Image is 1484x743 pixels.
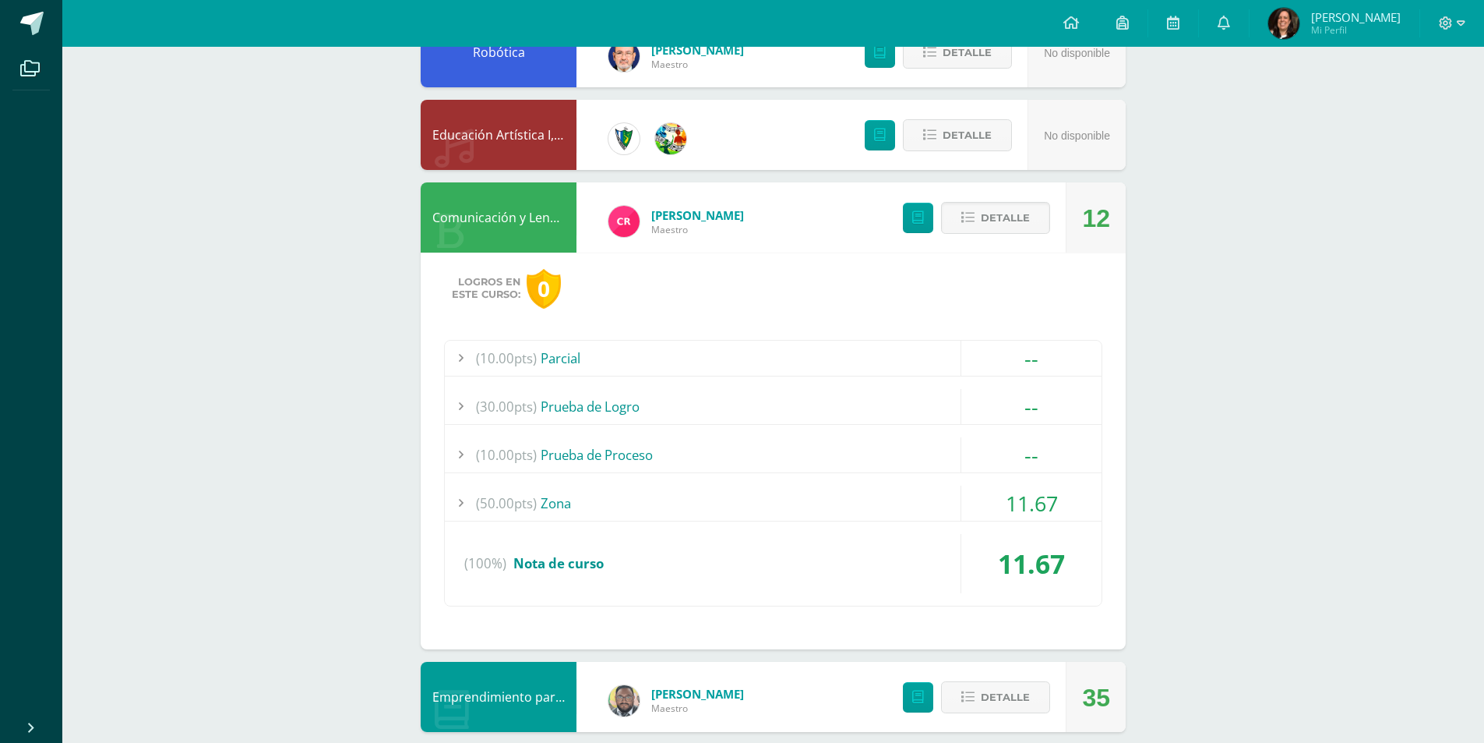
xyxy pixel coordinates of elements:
[941,202,1050,234] button: Detalle
[513,554,604,572] span: Nota de curso
[1044,129,1110,142] span: No disponible
[943,121,992,150] span: Detalle
[1006,489,1058,518] span: 11.67
[608,685,640,716] img: 712781701cd376c1a616437b5c60ae46.png
[421,100,576,170] div: Educación Artística I, Música y Danza
[421,182,576,253] div: Comunicación y Lenguaje, Idioma Español
[608,206,640,237] img: ab28fb4d7ed199cf7a34bbef56a79c5b.png
[943,38,992,67] span: Detalle
[655,123,686,154] img: 159e24a6ecedfdf8f489544946a573f0.png
[527,269,561,309] div: 0
[476,341,537,376] span: (10.00pts)
[421,17,576,87] div: Robótica
[476,486,537,521] span: (50.00pts)
[1311,23,1401,37] span: Mi Perfil
[651,207,744,223] span: [PERSON_NAME]
[1024,344,1038,373] span: --
[981,203,1030,232] span: Detalle
[464,534,506,593] span: (100%)
[941,681,1050,713] button: Detalle
[476,437,537,472] span: (10.00pts)
[1311,9,1401,25] span: [PERSON_NAME]
[445,389,1102,424] div: Prueba de Logro
[651,686,744,702] span: [PERSON_NAME]
[452,276,520,301] span: Logros en este curso:
[1082,183,1110,253] div: 12
[998,546,1065,582] span: 11.67
[1082,663,1110,733] div: 35
[445,341,1102,376] div: Parcial
[981,683,1030,712] span: Detalle
[1024,392,1038,421] span: --
[903,119,1012,151] button: Detalle
[651,58,744,71] span: Maestro
[651,42,744,58] span: [PERSON_NAME]
[445,437,1102,472] div: Prueba de Proceso
[651,702,744,715] span: Maestro
[476,389,537,424] span: (30.00pts)
[445,486,1102,521] div: Zona
[421,662,576,732] div: Emprendimiento para la Productividad
[1044,47,1110,59] span: No disponible
[651,223,744,236] span: Maestro
[903,37,1012,69] button: Detalle
[608,41,640,72] img: 6b7a2a75a6c7e6282b1a1fdce061224c.png
[1024,440,1038,469] span: --
[608,123,640,154] img: 9f174a157161b4ddbe12118a61fed988.png
[1268,8,1299,39] img: cd284c3a7e85c2d5ee4cb37640ef2605.png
